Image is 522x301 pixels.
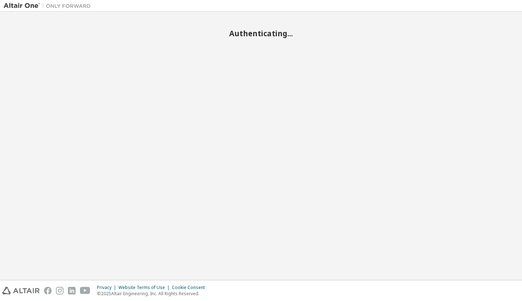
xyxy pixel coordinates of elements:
[172,285,209,290] div: Cookie Consent
[68,287,76,294] img: linkedin.svg
[44,287,52,294] img: facebook.svg
[4,29,518,38] h2: Authenticating...
[97,285,118,290] div: Privacy
[2,287,40,294] img: altair_logo.svg
[4,2,94,9] img: Altair One
[56,287,64,294] img: instagram.svg
[118,285,172,290] div: Website Terms of Use
[80,287,90,294] img: youtube.svg
[97,290,209,297] p: © 2025 Altair Engineering, Inc. All Rights Reserved.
